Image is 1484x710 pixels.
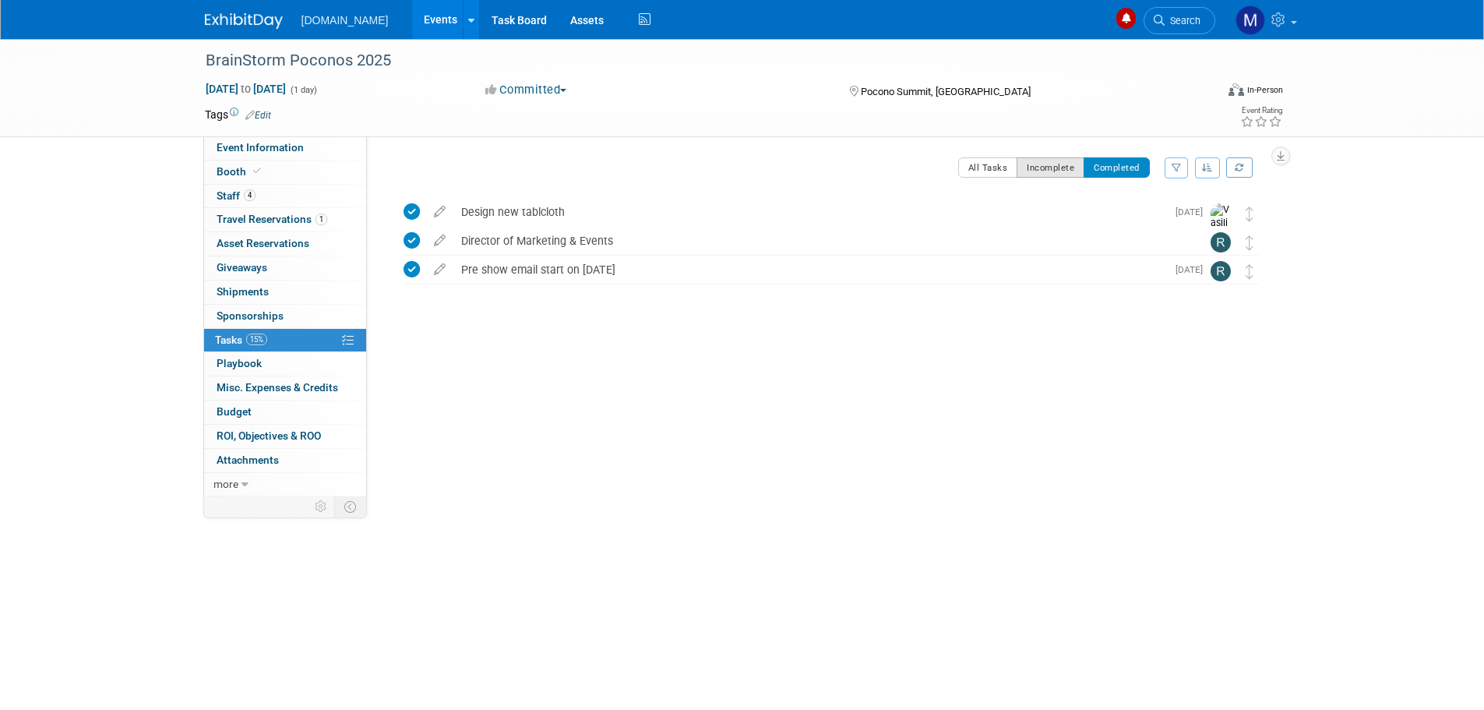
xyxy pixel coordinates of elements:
[205,107,271,122] td: Tags
[1240,107,1282,115] div: Event Rating
[204,305,366,328] a: Sponsorships
[217,213,327,225] span: Travel Reservations
[453,199,1166,225] div: Design new tablcloth
[1226,157,1253,178] a: Refresh
[289,85,317,95] span: (1 day)
[453,256,1166,283] div: Pre show email start on [DATE]
[1228,83,1244,96] img: Format-Inperson.png
[480,82,573,98] button: Committed
[217,189,256,202] span: Staff
[204,376,366,400] a: Misc. Expenses & Credits
[1235,5,1265,35] img: Mark Menzella
[1211,232,1231,253] img: Rachelle Menzella
[1165,15,1200,26] span: Search
[253,167,261,175] i: Booth reservation complete
[204,256,366,280] a: Giveaways
[204,473,366,496] a: more
[308,496,335,517] td: Personalize Event Tab Strip
[453,228,1179,254] div: Director of Marketing & Events
[246,334,267,345] span: 15%
[217,309,284,322] span: Sponsorships
[1211,203,1234,272] img: Vasili Karalewich
[244,189,256,201] span: 4
[217,381,338,394] span: Misc. Expenses & Credits
[217,429,321,442] span: ROI, Objectives & ROO
[1211,261,1231,281] img: Rachelle Menzella
[217,357,262,369] span: Playbook
[426,234,453,248] a: edit
[204,401,366,424] a: Budget
[205,13,283,29] img: ExhibitDay
[1144,7,1215,34] a: Search
[204,208,366,231] a: Travel Reservations1
[215,334,267,346] span: Tasks
[958,157,1018,178] button: All Tasks
[204,352,366,376] a: Playbook
[1123,81,1284,104] div: Event Format
[204,449,366,472] a: Attachments
[315,214,327,225] span: 1
[238,83,253,95] span: to
[204,161,366,184] a: Booth
[217,261,267,274] span: Giveaways
[334,496,366,517] td: Toggle Event Tabs
[217,454,279,466] span: Attachments
[204,329,366,352] a: Tasks15%
[1246,207,1253,221] i: Move task
[217,405,252,418] span: Budget
[1246,235,1253,250] i: Move task
[1246,264,1253,279] i: Move task
[205,82,287,96] span: [DATE] [DATE]
[200,47,1192,75] div: BrainStorm Poconos 2025
[1084,157,1150,178] button: Completed
[1246,84,1283,96] div: In-Person
[213,478,238,490] span: more
[301,14,389,26] span: [DOMAIN_NAME]
[204,185,366,208] a: Staff4
[204,281,366,304] a: Shipments
[217,237,309,249] span: Asset Reservations
[861,86,1031,97] span: Pocono Summit, [GEOGRAPHIC_DATA]
[217,165,264,178] span: Booth
[426,263,453,277] a: edit
[1017,157,1084,178] button: Incomplete
[204,232,366,256] a: Asset Reservations
[1176,264,1211,275] span: [DATE]
[426,205,453,219] a: edit
[204,425,366,448] a: ROI, Objectives & ROO
[1176,207,1211,217] span: [DATE]
[217,141,304,154] span: Event Information
[204,136,366,160] a: Event Information
[217,285,269,298] span: Shipments
[245,110,271,121] a: Edit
